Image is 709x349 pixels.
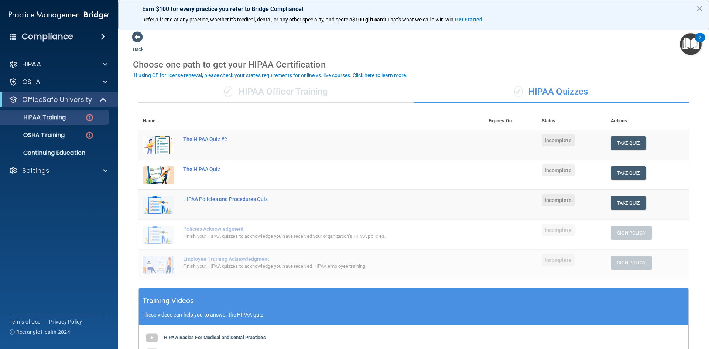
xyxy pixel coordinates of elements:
p: HIPAA Training [5,114,66,121]
div: 2 [699,38,701,47]
div: HIPAA Quizzes [414,81,689,103]
a: Settings [9,166,107,175]
p: OfficeSafe University [22,95,92,104]
a: OfficeSafe University [9,95,107,104]
button: Sign Policy [611,226,652,240]
p: Continuing Education [5,149,106,157]
span: Ⓒ Rectangle Health 2024 [10,328,70,336]
th: Status [537,112,606,130]
span: ! That's what we call a win-win. [385,17,455,23]
p: Settings [22,166,49,175]
span: ✓ [224,86,232,97]
div: Finish your HIPAA quizzes to acknowledge you have received your organization’s HIPAA policies. [183,232,447,241]
button: Open Resource Center, 2 new notifications [680,33,702,55]
span: ✓ [514,86,523,97]
p: Earn $100 for every practice you refer to Bridge Compliance! [142,6,685,13]
img: gray_youtube_icon.38fcd6cc.png [144,331,159,345]
a: HIPAA [9,60,107,69]
div: The HIPAA Quiz #2 [183,136,447,142]
div: The HIPAA Quiz [183,166,447,172]
p: These videos can help you to answer the HIPAA quiz [143,312,685,318]
a: OSHA [9,78,107,86]
span: Refer a friend at any practice, whether it's medical, dental, or any other speciality, and score a [142,17,352,23]
h5: Training Videos [143,294,194,307]
p: OSHA Training [5,131,65,139]
div: If using CE for license renewal, please check your state's requirements for online vs. live cours... [134,73,407,78]
span: Incomplete [542,224,575,236]
a: Privacy Policy [49,318,82,325]
strong: $100 gift card [352,17,385,23]
div: Choose one path to get your HIPAA Certification [133,54,694,75]
button: If using CE for license renewal, please check your state's requirements for online vs. live cours... [133,72,408,79]
button: Take Quiz [611,166,646,180]
div: HIPAA Officer Training [138,81,414,103]
iframe: Drift Widget Chat Controller [581,297,700,326]
button: Close [696,3,703,14]
div: Policies Acknowledgment [183,226,447,232]
button: Take Quiz [611,136,646,150]
b: HIPAA Basics For Medical and Dental Practices [164,335,266,340]
div: Employee Training Acknowledgment [183,256,447,262]
div: Finish your HIPAA quizzes to acknowledge you have received HIPAA employee training. [183,262,447,271]
button: Sign Policy [611,256,652,270]
span: Incomplete [542,134,575,146]
th: Actions [606,112,689,130]
p: HIPAA [22,60,41,69]
button: Take Quiz [611,196,646,210]
th: Expires On [484,112,537,130]
strong: Get Started [455,17,482,23]
div: HIPAA Policies and Procedures Quiz [183,196,447,202]
a: Back [133,38,144,52]
a: Get Started [455,17,483,23]
img: danger-circle.6113f641.png [85,131,94,140]
img: danger-circle.6113f641.png [85,113,94,122]
span: Incomplete [542,164,575,176]
p: OSHA [22,78,41,86]
span: Incomplete [542,194,575,206]
img: PMB logo [9,8,109,23]
span: Incomplete [542,254,575,266]
a: Terms of Use [10,318,40,325]
h4: Compliance [22,31,73,42]
th: Name [138,112,179,130]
